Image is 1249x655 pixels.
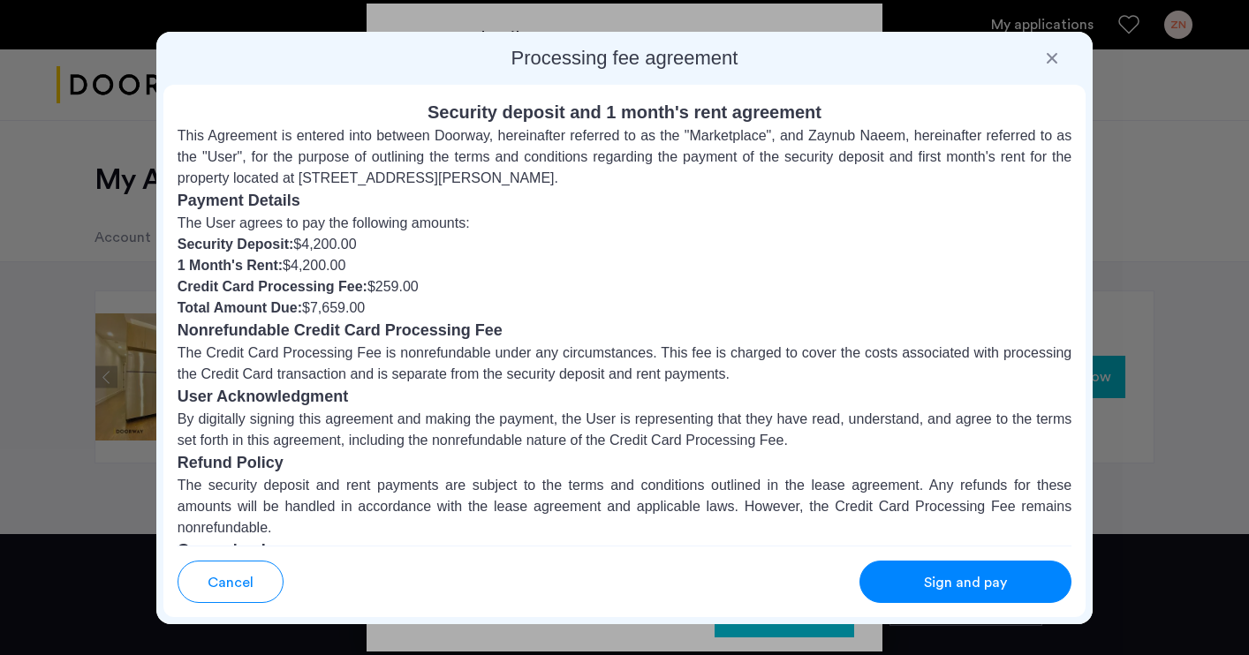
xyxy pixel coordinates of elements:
[178,561,284,603] button: button
[924,572,1007,593] span: Sign and pay
[208,572,254,593] span: Cancel
[178,451,1072,475] h3: Refund Policy
[178,99,1072,125] h2: Security deposit and 1 month's rent agreement
[178,385,1072,409] h3: User Acknowledgment
[178,538,1072,562] h3: Governing Law
[178,343,1072,385] p: The Credit Card Processing Fee is nonrefundable under any circumstances. This fee is charged to c...
[178,297,1072,319] li: $7,659.00
[178,125,1072,189] p: This Agreement is entered into between Doorway, hereinafter referred to as the "Marketplace", and...
[178,409,1072,451] p: By digitally signing this agreement and making the payment, the User is representing that they ha...
[178,234,1072,255] li: $4,200.00
[178,255,1072,276] li: $4,200.00
[163,46,1086,71] h2: Processing fee agreement
[859,561,1071,603] button: button
[178,213,1072,234] p: The User agrees to pay the following amounts:
[178,237,294,252] strong: Security Deposit:
[178,319,1072,343] h3: Nonrefundable Credit Card Processing Fee
[178,475,1072,538] p: The security deposit and rent payments are subject to the terms and conditions outlined in the le...
[178,189,1072,213] h3: Payment Details
[178,258,283,273] strong: 1 Month's Rent:
[178,300,302,315] strong: Total Amount Due:
[178,276,1072,297] li: $259.00
[178,279,367,294] strong: Credit Card Processing Fee:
